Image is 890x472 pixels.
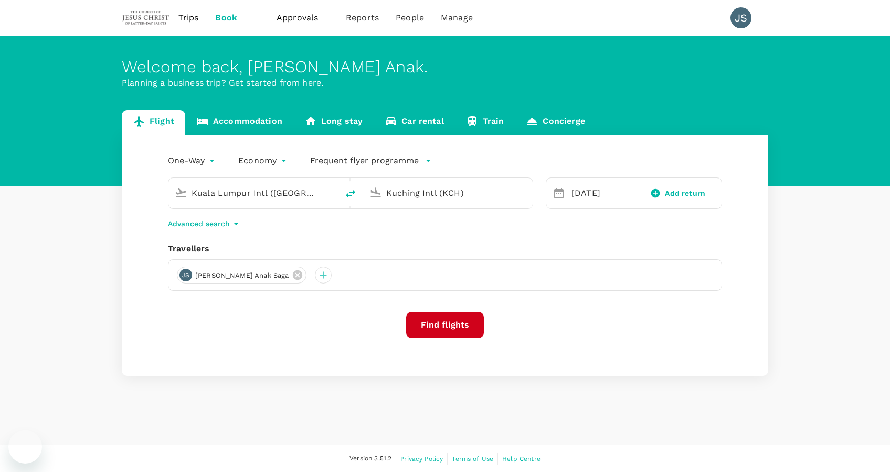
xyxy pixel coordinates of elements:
a: Flight [122,110,185,135]
button: Open [525,192,527,194]
span: Book [215,12,237,24]
span: Help Centre [502,455,541,463]
span: Privacy Policy [400,455,443,463]
div: Economy [238,152,289,169]
button: Open [331,192,333,194]
p: Planning a business trip? Get started from here. [122,77,768,89]
a: Privacy Policy [400,453,443,465]
img: The Malaysian Church of Jesus Christ of Latter-day Saints [122,6,170,29]
a: Terms of Use [452,453,493,465]
a: Long stay [293,110,374,135]
div: Travellers [168,243,722,255]
iframe: Button to launch messaging window [8,430,42,464]
p: Frequent flyer programme [310,154,419,167]
span: Reports [346,12,379,24]
span: Terms of Use [452,455,493,463]
span: [PERSON_NAME] Anak Saga [189,270,295,281]
a: Car rental [374,110,455,135]
a: Train [455,110,515,135]
span: Approvals [277,12,329,24]
input: Depart from [192,185,316,201]
button: delete [338,181,363,206]
a: Accommodation [185,110,293,135]
p: Advanced search [168,218,230,229]
span: Manage [441,12,473,24]
div: One-Way [168,152,217,169]
span: Trips [178,12,199,24]
span: Version 3.51.2 [349,454,391,464]
button: Frequent flyer programme [310,154,431,167]
span: People [396,12,424,24]
div: JS[PERSON_NAME] Anak Saga [177,267,306,284]
div: JS [730,7,751,28]
a: Concierge [515,110,596,135]
button: Advanced search [168,217,242,230]
div: JS [179,269,192,281]
div: [DATE] [567,183,638,204]
input: Going to [386,185,511,201]
div: Welcome back , [PERSON_NAME] Anak . [122,57,768,77]
span: Add return [665,188,705,199]
button: Find flights [406,312,484,338]
a: Help Centre [502,453,541,465]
